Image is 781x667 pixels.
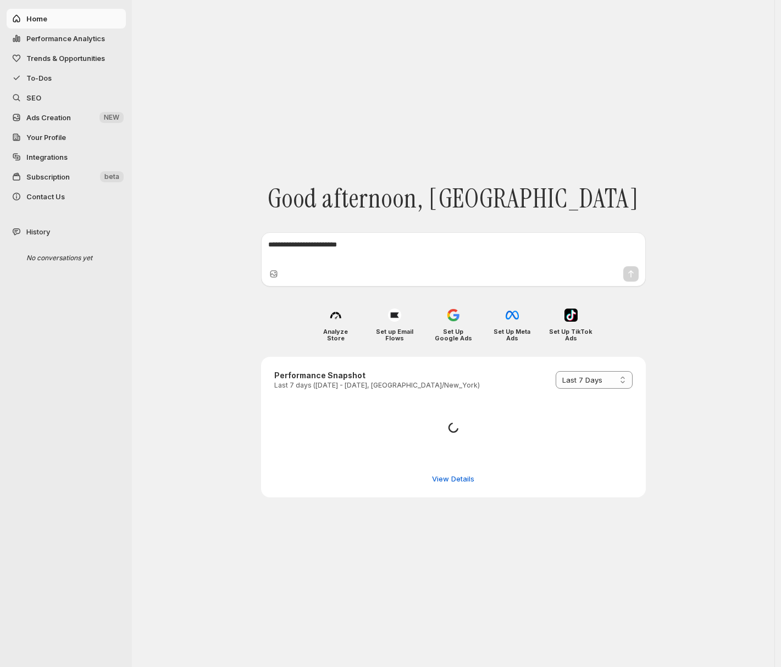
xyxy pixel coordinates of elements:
span: History [26,226,50,237]
span: SEO [26,93,41,102]
span: Your Profile [26,133,66,142]
h4: Set up Email Flows [373,328,416,341]
button: Contact Us [7,187,126,206]
span: To-Dos [26,74,52,82]
h4: Set Up TikTok Ads [549,328,592,341]
p: Last 7 days ([DATE] - [DATE], [GEOGRAPHIC_DATA]/New_York) [274,381,480,390]
span: Trends & Opportunities [26,54,105,63]
span: beta [104,172,119,181]
a: Integrations [7,147,126,167]
button: Home [7,9,126,29]
img: Set Up TikTok Ads icon [564,309,578,322]
div: No conversations yet [18,248,122,268]
span: Performance Analytics [26,34,105,43]
a: SEO [7,88,126,108]
h4: Analyze Store [314,328,357,341]
h3: Performance Snapshot [274,370,480,381]
button: View detailed performance [425,470,481,487]
button: Trends & Opportunities [7,48,126,68]
button: To-Dos [7,68,126,88]
img: Analyze Store icon [329,309,342,322]
span: Home [26,14,47,23]
span: Ads Creation [26,113,71,122]
button: Ads Creation [7,108,126,127]
span: Integrations [26,153,68,161]
h4: Set Up Google Ads [431,328,475,341]
span: View Details [432,473,474,484]
button: Upload image [268,268,279,279]
img: Set Up Meta Ads icon [506,309,519,322]
button: Subscription [7,167,126,187]
span: NEW [104,113,119,122]
span: Good afternoon, [GEOGRAPHIC_DATA] [268,183,639,215]
h4: Set Up Meta Ads [490,328,534,341]
img: Set Up Google Ads icon [447,309,460,322]
span: Subscription [26,172,70,181]
button: Performance Analytics [7,29,126,48]
a: Your Profile [7,127,126,147]
span: Contact Us [26,192,65,201]
img: Set up Email Flows icon [388,309,401,322]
